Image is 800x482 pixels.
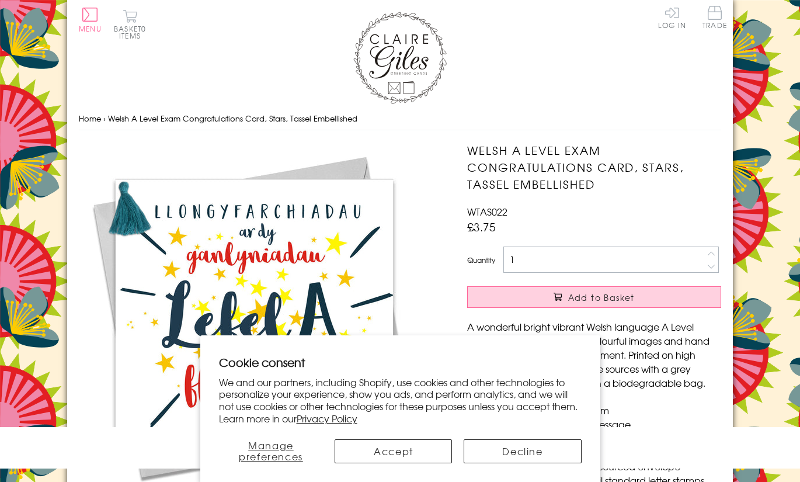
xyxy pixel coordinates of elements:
h1: Welsh A Level Exam Congratulations Card, Stars, Tassel Embellished [467,142,721,192]
button: Decline [464,439,581,463]
span: Welsh A Level Exam Congratulations Card, Stars, Tassel Embellished [108,113,357,124]
label: Quantity [467,255,495,265]
span: Trade [702,6,727,29]
a: Trade [702,6,727,31]
button: Add to Basket [467,286,721,308]
span: £3.75 [467,219,496,235]
button: Basket0 items [114,9,146,39]
a: Privacy Policy [297,411,357,425]
button: Manage preferences [218,439,323,463]
span: Menu [79,23,102,34]
span: Add to Basket [568,292,635,303]
button: Menu [79,8,102,32]
img: Claire Giles Greetings Cards [353,12,447,104]
span: › [103,113,106,124]
p: We and our partners, including Shopify, use cookies and other technologies to personalize your ex... [219,376,582,425]
span: Manage preferences [239,438,303,463]
span: WTAS022 [467,204,507,219]
h2: Cookie consent [219,354,582,370]
span: 0 items [119,23,146,41]
p: A wonderful bright vibrant Welsh language A Level Congratulations card, with colourful images and... [467,320,721,390]
a: Log In [658,6,686,29]
a: Home [79,113,101,124]
button: Accept [335,439,452,463]
nav: breadcrumbs [79,107,721,131]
